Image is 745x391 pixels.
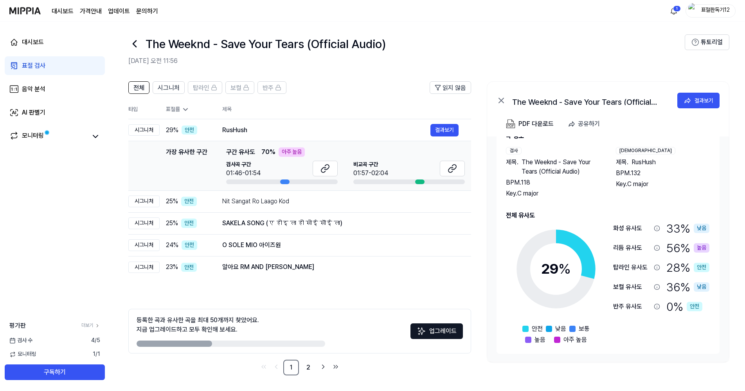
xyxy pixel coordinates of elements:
span: 25 % [166,197,178,206]
span: 70 % [261,147,275,157]
div: 표절판독기12 [700,6,731,15]
th: 타입 [128,100,160,119]
div: 알아요 RM AND [PERSON_NAME] [222,262,459,272]
a: 곡 정보검사제목.The Weeknd - Save Your Tears (Official Audio)BPM.118Key.C major[DEMOGRAPHIC_DATA]제목.RusH... [487,136,729,362]
div: AI 판별기 [22,108,45,117]
div: BPM. 132 [616,169,710,178]
div: 반주 유사도 [613,302,651,311]
button: 알림1 [668,5,680,17]
div: 안전 [181,197,197,206]
th: 제목 [222,100,471,119]
span: 보컬 [230,83,241,93]
span: 탑라인 [193,83,209,93]
span: RusHush [632,158,656,167]
div: 28 % [666,259,709,276]
span: 전체 [133,83,144,93]
button: profile표절판독기12 [686,4,736,18]
div: 안전 [182,240,197,250]
div: 검사 [506,147,522,154]
div: 1 [673,5,681,12]
h1: The Weeknd - Save Your Tears (Official Audio) [146,36,386,52]
div: 안전 [181,219,197,228]
h2: 전체 유사도 [506,211,710,220]
div: Nit Sangat Ro Laago Kod [222,197,459,206]
div: SAKELA SONG (ए होइ ला हो सोई सॊई ला) [222,219,459,228]
button: 구독하기 [5,364,105,380]
a: 1 [283,360,299,375]
span: The Weeknd - Save Your Tears (Official Audio) [522,158,600,176]
a: 문의하기 [136,7,158,16]
div: 낮음 [694,224,709,233]
span: 안전 [532,324,543,334]
div: 안전 [182,126,197,135]
a: 결과보기 [430,124,459,136]
span: 구간 유사도 [226,147,255,157]
span: 4 / 5 [91,337,100,344]
div: 탑라인 유사도 [613,263,651,272]
div: 01:57-02:04 [353,169,388,178]
h2: [DATE] 오전 11:56 [128,56,685,66]
a: 가격안내 [80,7,102,16]
div: 36 % [666,279,709,295]
span: 25 % [166,219,178,228]
button: 전체 [128,81,149,94]
button: 튜토리얼 [685,34,729,50]
div: 높음 [694,243,709,253]
button: 시그니처 [153,81,185,94]
img: profile [688,3,698,19]
div: 모니터링 [22,131,44,142]
span: 시그니처 [158,83,180,93]
div: BPM. 118 [506,178,600,187]
div: 시그니처 [128,239,160,251]
button: 업그레이드 [410,323,463,339]
div: 보컬 유사도 [613,282,651,292]
div: 01:46-01:54 [226,169,261,178]
div: 시그니처 [128,124,160,136]
div: PDF 다운로드 [518,119,554,129]
button: 읽지 않음 [430,81,471,94]
a: 대시보드 [5,33,105,52]
span: 24 % [166,240,178,250]
div: O SOLE MIO 아이즈원 [222,240,459,250]
span: 23 % [166,262,178,272]
span: 평가판 [9,321,26,330]
button: 반주 [257,81,286,94]
span: 비교곡 구간 [353,161,388,169]
div: RusHush [222,126,430,135]
a: 대시보드 [52,7,74,16]
div: [DEMOGRAPHIC_DATA] [616,147,675,154]
a: Sparkles업그레이드 [410,330,463,337]
span: 아주 높음 [563,335,587,344]
button: 결과보기 [677,93,720,108]
div: 결과보기 [695,96,713,105]
span: 반주 [263,83,274,93]
div: 음악 분석 [22,84,45,94]
span: 읽지 않음 [443,83,466,93]
a: 모니터링 [9,131,88,142]
button: 탑라인 [188,81,222,94]
span: 제목 . [616,158,628,167]
a: 더보기 [81,322,100,329]
div: 가장 유사한 구간 [166,147,207,184]
div: 시그니처 [128,262,160,273]
a: 표절 검사 [5,56,105,75]
div: 등록한 곡과 유사한 곡을 최대 50개까지 찾았어요. 지금 업그레이드하고 모두 확인해 보세요. [137,316,259,334]
div: 표절률 [166,106,210,113]
div: 29 [541,258,571,280]
a: 업데이트 [108,7,130,16]
a: Go to first page [258,361,269,372]
a: 2 [301,360,316,375]
div: 안전 [694,263,709,272]
div: 33 % [666,220,709,237]
img: 알림 [669,6,678,16]
div: 56 % [666,240,709,256]
span: 검사 수 [9,337,32,344]
div: 안전 [181,263,197,272]
span: 모니터링 [9,350,36,358]
span: 1 / 1 [93,350,100,358]
span: 29 % [166,126,178,135]
a: Go to last page [330,361,341,372]
div: The Weeknd - Save Your Tears (Official Audio) [512,96,669,105]
img: Sparkles [417,326,426,336]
